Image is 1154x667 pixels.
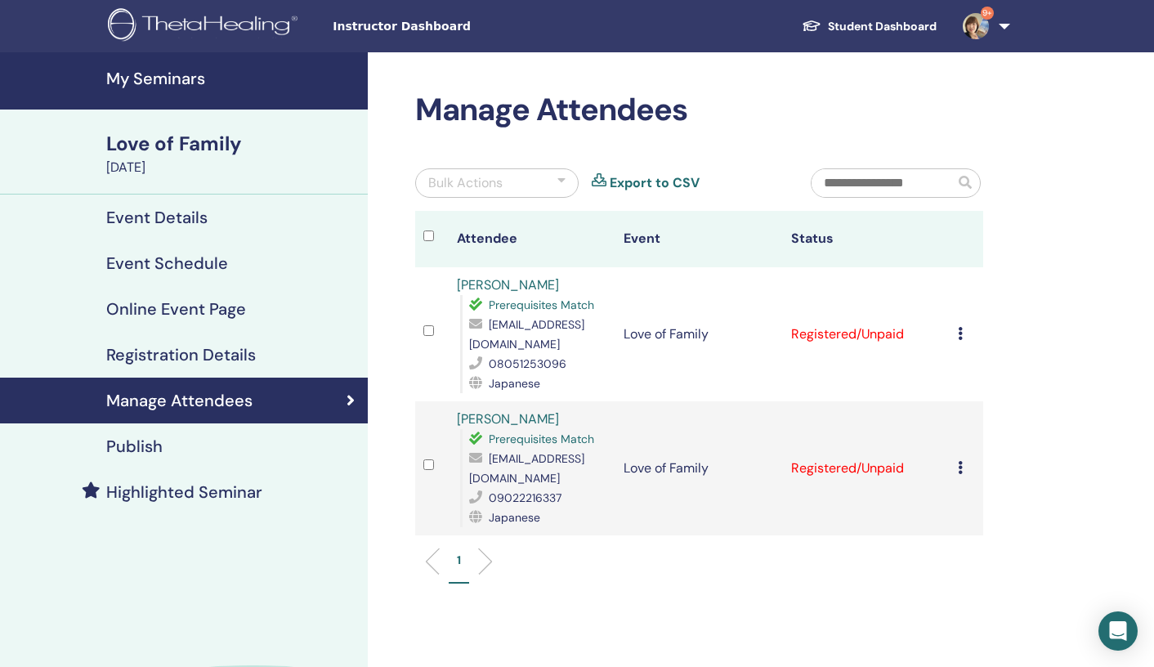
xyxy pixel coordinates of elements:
[106,436,163,456] h4: Publish
[415,92,983,129] h2: Manage Attendees
[449,211,616,267] th: Attendee
[1098,611,1138,651] div: Open Intercom Messenger
[615,267,783,401] td: Love of Family
[106,69,358,88] h4: My Seminars
[106,253,228,273] h4: Event Schedule
[610,173,700,193] a: Export to CSV
[615,401,783,535] td: Love of Family
[489,490,561,505] span: 09022216337
[106,130,358,158] div: Love of Family
[789,11,950,42] a: Student Dashboard
[428,173,503,193] div: Bulk Actions
[469,451,584,486] span: [EMAIL_ADDRESS][DOMAIN_NAME]
[489,510,540,525] span: Japanese
[108,8,303,45] img: logo.png
[106,208,208,227] h4: Event Details
[106,391,253,410] h4: Manage Attendees
[489,298,594,312] span: Prerequisites Match
[489,432,594,446] span: Prerequisites Match
[615,211,783,267] th: Event
[981,7,994,20] span: 9+
[333,18,578,35] span: Instructor Dashboard
[106,158,358,177] div: [DATE]
[457,410,559,428] a: [PERSON_NAME]
[106,299,246,319] h4: Online Event Page
[106,482,262,502] h4: Highlighted Seminar
[457,276,559,293] a: [PERSON_NAME]
[96,130,368,177] a: Love of Family[DATE]
[489,356,566,371] span: 08051253096
[802,19,821,33] img: graduation-cap-white.svg
[963,13,989,39] img: default.jpg
[457,552,461,569] p: 1
[106,345,256,365] h4: Registration Details
[783,211,950,267] th: Status
[489,376,540,391] span: Japanese
[469,317,584,351] span: [EMAIL_ADDRESS][DOMAIN_NAME]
